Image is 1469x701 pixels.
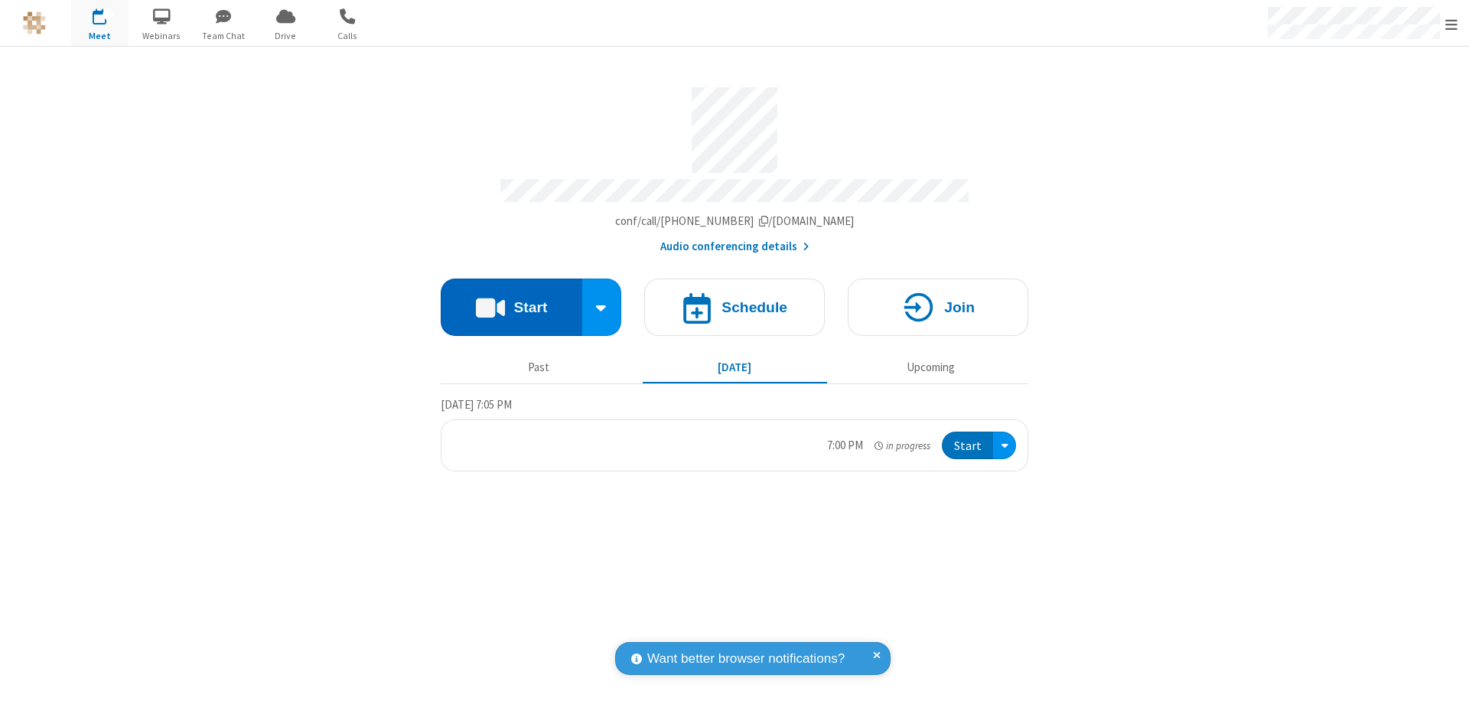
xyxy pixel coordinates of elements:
[441,76,1028,256] section: Account details
[441,397,512,412] span: [DATE] 7:05 PM
[643,353,827,382] button: [DATE]
[103,8,113,20] div: 1
[582,279,622,336] div: Start conference options
[441,396,1028,472] section: Today's Meetings
[615,213,855,230] button: Copy my meeting room linkCopy my meeting room link
[441,279,582,336] button: Start
[827,437,863,455] div: 7:00 PM
[644,279,825,336] button: Schedule
[660,238,809,256] button: Audio conferencing details
[848,279,1028,336] button: Join
[513,300,547,315] h4: Start
[447,353,631,382] button: Past
[647,649,845,669] span: Want better browser notifications?
[942,432,993,460] button: Start
[195,29,252,43] span: Team Chat
[23,11,46,34] img: QA Selenium DO NOT DELETE OR CHANGE
[615,214,855,228] span: Copy my meeting room link
[875,439,930,453] em: in progress
[944,300,975,315] h4: Join
[319,29,376,43] span: Calls
[133,29,191,43] span: Webinars
[257,29,314,43] span: Drive
[721,300,787,315] h4: Schedule
[993,432,1016,460] div: Open menu
[71,29,129,43] span: Meet
[839,353,1023,382] button: Upcoming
